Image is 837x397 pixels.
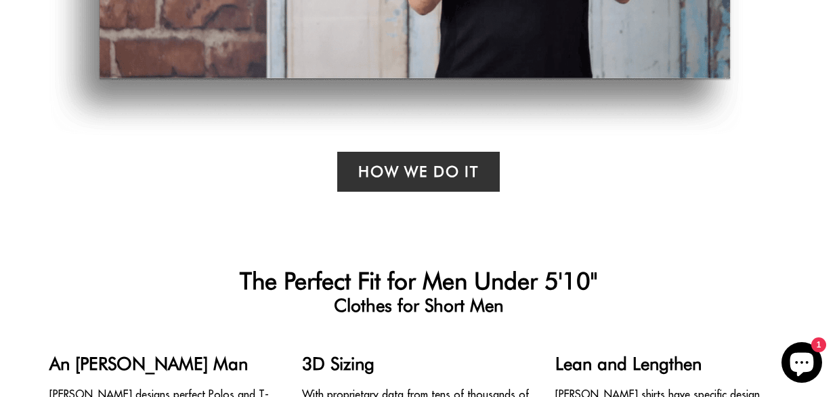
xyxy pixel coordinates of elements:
h4: Lean and Lengthen [555,353,788,374]
h1: The Perfect Fit for Men Under 5'10" [49,266,788,316]
h4: 3D Sizing [302,353,534,374]
span: Clothes for Short Men [49,295,788,316]
a: How We Do it [337,152,499,192]
inbox-online-store-chat: Shopify online store chat [777,342,826,386]
h4: An [PERSON_NAME] Man [49,353,282,374]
